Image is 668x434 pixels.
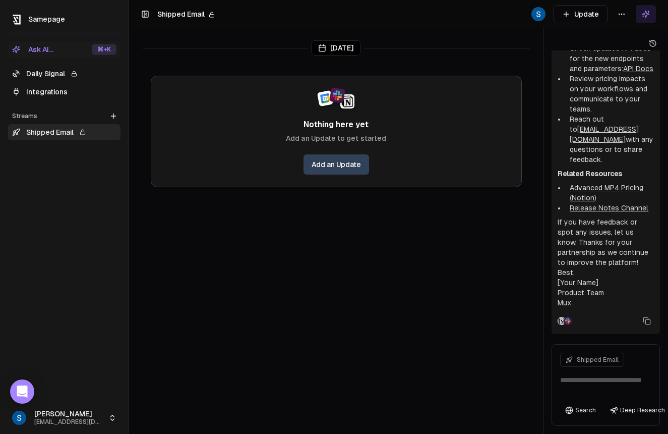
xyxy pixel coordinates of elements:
[8,84,120,100] a: Integrations
[12,44,53,55] div: Ask AI...
[566,43,654,74] li: Check updated API docs for the new endpoints and parameters:
[8,108,120,124] div: Streams
[329,87,345,103] img: Slack
[286,133,386,144] span: Add an Update to get started
[558,267,654,308] p: Best, [Your Name] Product Team Mux
[554,5,608,23] button: Update
[566,74,654,114] li: Review pricing impacts on your workflows and communicate to your teams.
[558,217,654,267] p: If you have feedback or spot any issues, let us know. Thanks for your partnership as we continue ...
[8,41,120,58] button: Ask AI...⌘+K
[340,94,354,108] img: Notion
[570,125,639,143] a: [EMAIL_ADDRESS][DOMAIN_NAME]
[303,119,369,131] span: Nothing here yet
[560,403,601,417] button: Search
[312,40,360,56] div: [DATE]
[34,410,104,419] span: [PERSON_NAME]
[570,184,643,202] a: Advanced MP4 Pricing (Notion)
[8,124,120,140] a: Shipped Email
[564,317,572,325] img: Slack
[34,418,104,426] span: [EMAIL_ADDRESS][DOMAIN_NAME]
[317,90,333,107] img: Google Calendar
[8,66,120,82] a: Daily Signal
[558,170,622,178] strong: Related Resources
[303,154,369,175] a: Add an Update
[157,10,205,18] span: Shipped Email
[8,406,120,430] button: [PERSON_NAME][EMAIL_ADDRESS][DOMAIN_NAME]
[566,114,654,165] li: Reach out to with any questions or to share feedback.
[531,7,545,21] img: _image
[623,65,653,73] a: API Docs
[577,356,619,364] span: Shipped Email
[570,204,648,212] a: Release Notes Channel
[10,379,34,404] div: Open Intercom Messenger
[92,44,116,55] div: ⌘ +K
[28,15,65,23] span: Samepage
[12,411,26,425] img: _image
[558,317,566,325] img: Notion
